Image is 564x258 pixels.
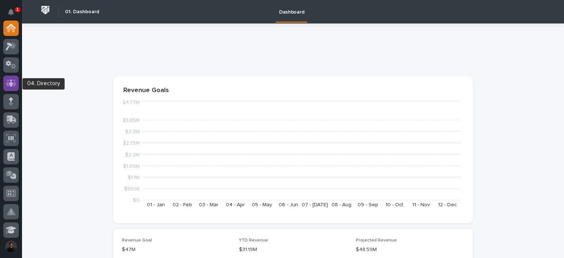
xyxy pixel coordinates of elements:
[358,202,378,207] text: 09 - Sep
[122,238,152,243] span: Revenue Goal
[147,202,165,207] text: 01 - Jan
[133,198,140,203] tspan: $0
[124,186,140,191] tspan: $550K
[279,202,298,207] text: 06 - Jun
[123,87,463,95] p: Revenue Goals
[356,246,464,254] p: $48.59M
[302,202,328,207] text: 07 - [DATE]
[438,202,457,207] text: 12 - Dec
[123,163,140,168] tspan: $1.65M
[356,238,397,243] span: Projected Revenue
[3,4,19,20] button: Notifications
[16,7,19,12] p: 1
[122,100,140,105] tspan: $4.77M
[239,238,268,243] span: YTD Revenue
[3,239,19,254] button: users-avatar
[65,9,99,15] h2: 01. Dashboard
[122,246,230,254] p: $47M
[125,152,140,157] tspan: $2.2M
[239,246,347,254] p: $31.19M
[226,202,245,207] text: 04 - Apr
[386,202,403,207] text: 10 - Oct
[39,3,52,17] img: Workspace Logo
[252,202,272,207] text: 05 - May
[122,118,140,123] tspan: $3.85M
[9,9,19,21] div: Notifications1
[332,202,351,207] text: 08 - Aug
[199,202,218,207] text: 03 - Mar
[412,202,430,207] text: 11 - Nov
[128,175,140,180] tspan: $1.1M
[125,129,140,134] tspan: $3.3M
[123,141,140,146] tspan: $2.75M
[173,202,192,207] text: 02 - Feb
